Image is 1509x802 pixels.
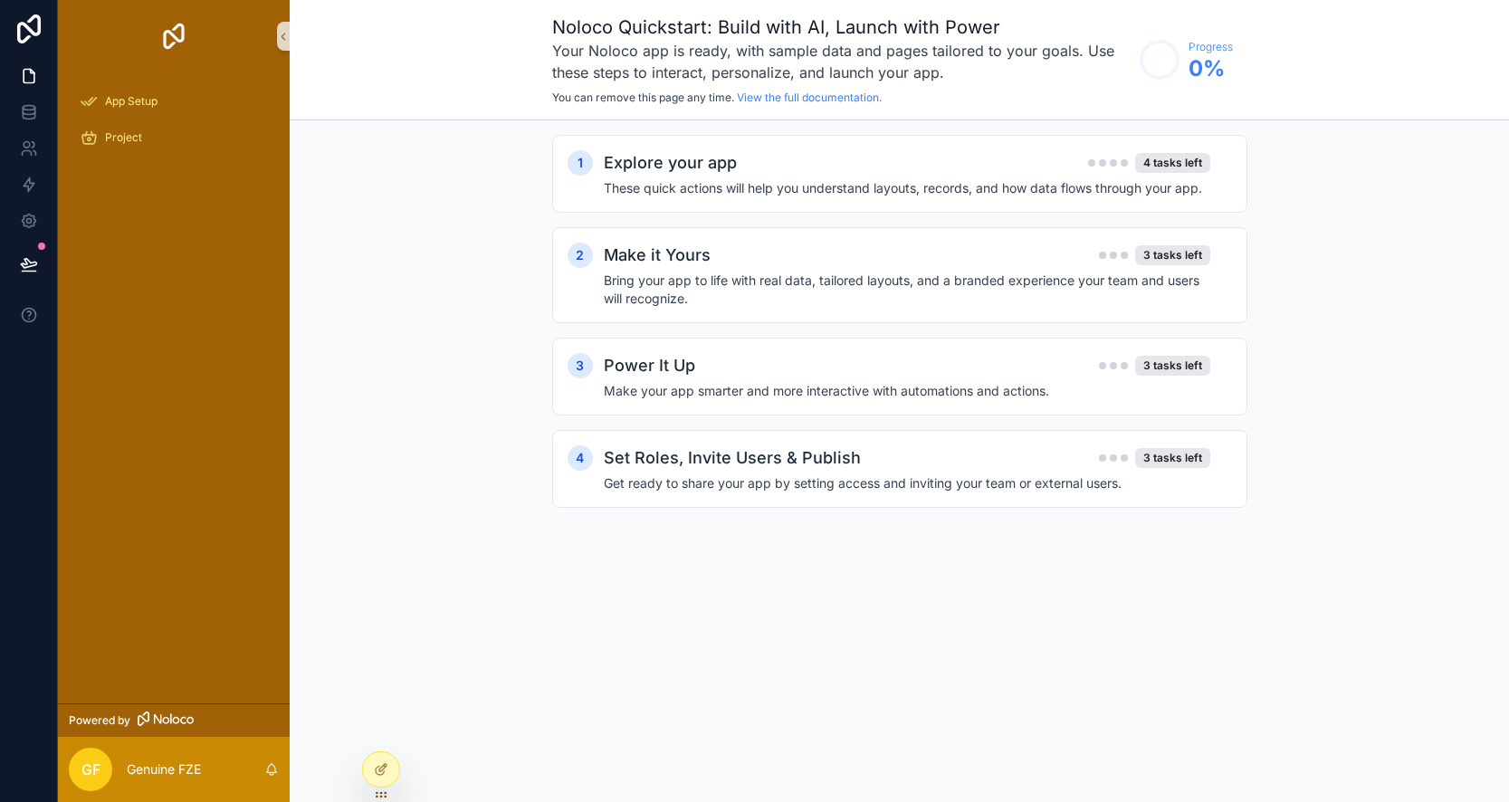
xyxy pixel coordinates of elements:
[81,759,100,780] span: GF
[552,91,734,104] span: You can remove this page any time.
[58,703,290,737] a: Powered by
[69,121,279,154] a: Project
[552,14,1131,40] h1: Noloco Quickstart: Build with AI, Launch with Power
[105,94,158,109] span: App Setup
[1189,40,1233,54] span: Progress
[552,40,1131,83] h3: Your Noloco app is ready, with sample data and pages tailored to your goals. Use these steps to i...
[105,130,142,145] span: Project
[58,72,290,177] div: scrollable content
[69,713,130,728] span: Powered by
[1189,54,1233,83] span: 0 %
[69,85,279,118] a: App Setup
[737,91,882,104] a: View the full documentation.
[159,22,188,51] img: App logo
[127,760,201,778] p: Genuine FZE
